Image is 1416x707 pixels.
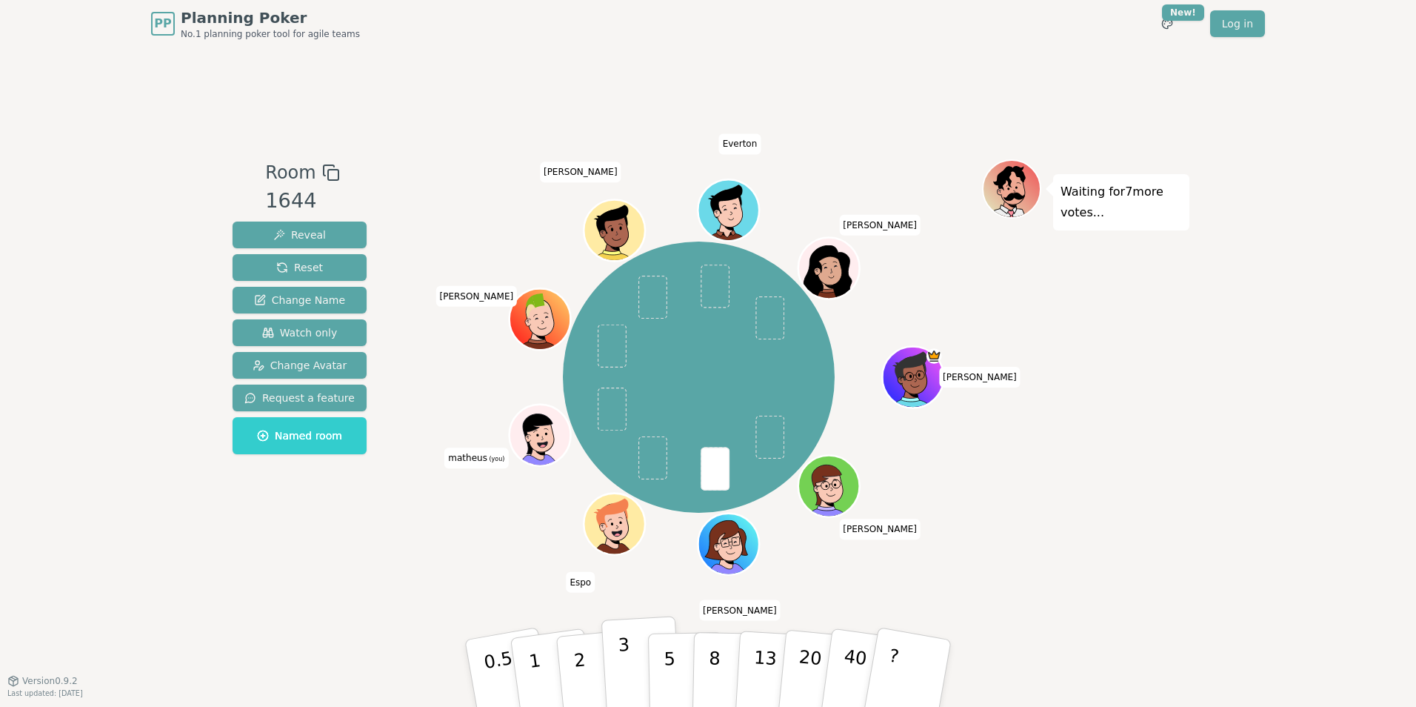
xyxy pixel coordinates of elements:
[540,162,621,182] span: Click to change your name
[511,406,569,464] button: Click to change your avatar
[233,417,367,454] button: Named room
[154,15,171,33] span: PP
[939,367,1021,388] span: Click to change your name
[22,675,78,687] span: Version 0.9.2
[839,215,921,236] span: Click to change your name
[276,260,323,275] span: Reset
[253,358,347,373] span: Change Avatar
[839,519,921,540] span: Click to change your name
[254,293,345,308] span: Change Name
[487,456,505,462] span: (you)
[233,319,367,346] button: Watch only
[699,600,781,621] span: Click to change your name
[257,428,342,443] span: Named room
[233,385,367,411] button: Request a feature
[1162,4,1204,21] div: New!
[1061,182,1182,223] p: Waiting for 7 more votes...
[262,325,338,340] span: Watch only
[233,352,367,379] button: Change Avatar
[233,287,367,313] button: Change Name
[719,133,761,154] span: Click to change your name
[244,391,355,405] span: Request a feature
[233,222,367,248] button: Reveal
[265,186,339,216] div: 1644
[444,448,508,468] span: Click to change your name
[7,689,83,697] span: Last updated: [DATE]
[265,159,315,186] span: Room
[566,572,595,593] span: Click to change your name
[7,675,78,687] button: Version0.9.2
[181,28,360,40] span: No.1 planning poker tool for agile teams
[1210,10,1265,37] a: Log in
[926,348,941,364] span: Rafael is the host
[151,7,360,40] a: PPPlanning PokerNo.1 planning poker tool for agile teams
[435,286,517,307] span: Click to change your name
[1154,10,1180,37] button: New!
[233,254,367,281] button: Reset
[273,228,326,242] span: Reveal
[181,7,360,28] span: Planning Poker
